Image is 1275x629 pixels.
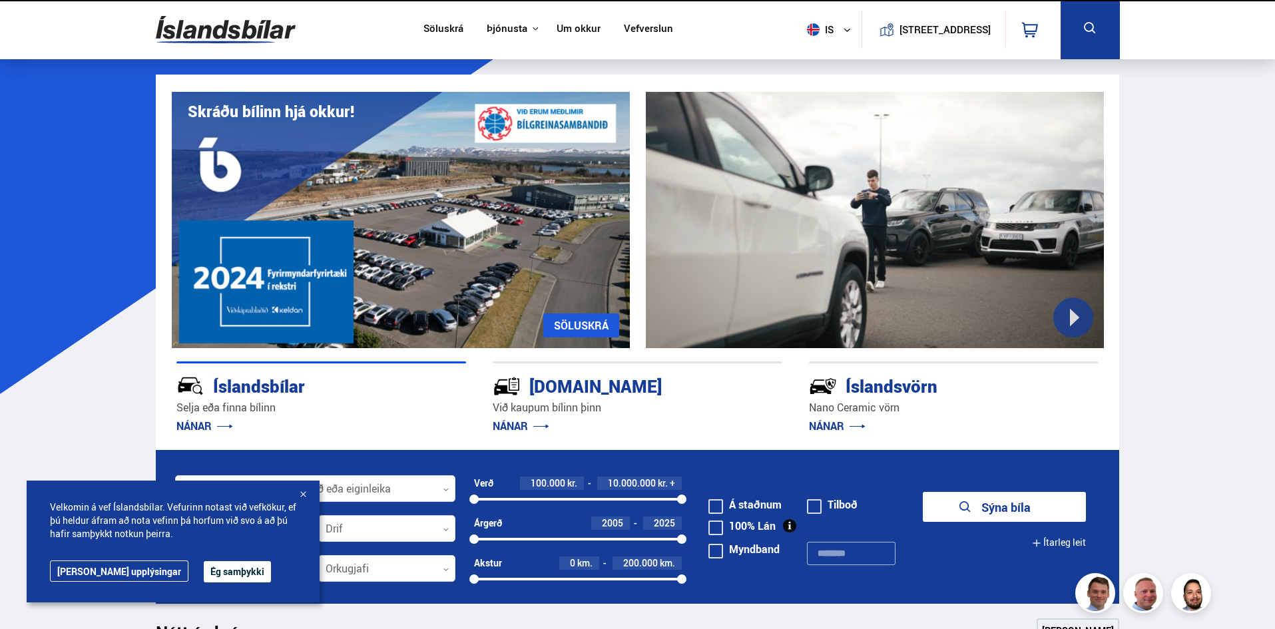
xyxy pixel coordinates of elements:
[708,544,780,554] label: Myndband
[176,373,419,397] div: Íslandsbílar
[1125,575,1165,615] img: siFngHWaQ9KaOqBr.png
[708,521,776,531] label: 100% Lán
[809,372,837,400] img: -Svtn6bYgwAsiwNX.svg
[923,492,1086,522] button: Sýna bíla
[807,499,858,510] label: Tilboð
[658,478,668,489] span: kr.
[531,477,565,489] span: 100.000
[50,560,188,582] a: [PERSON_NAME] upplýsingar
[1077,575,1117,615] img: FbJEzSuNWCJXmdc-.webp
[708,499,782,510] label: Á staðnum
[204,561,271,582] button: Ég samþykki
[577,558,593,568] span: km.
[623,556,658,569] span: 200.000
[156,8,296,51] img: G0Ugv5HjCgRt.svg
[654,517,675,529] span: 2025
[487,23,527,35] button: Þjónusta
[50,501,296,540] span: Velkomin á vef Íslandsbílar. Vefurinn notast við vefkökur, ef þú heldur áfram að nota vefinn þá h...
[493,372,521,400] img: tr5P-W3DuiFaO7aO.svg
[807,23,820,36] img: svg+xml;base64,PHN2ZyB4bWxucz0iaHR0cDovL3d3dy53My5vcmcvMjAwMC9zdmciIHdpZHRoPSI1MTIiIGhlaWdodD0iNT...
[474,558,502,568] div: Akstur
[602,517,623,529] span: 2005
[543,314,619,337] a: SÖLUSKRÁ
[474,518,502,528] div: Árgerð
[567,478,577,489] span: kr.
[869,11,998,49] a: [STREET_ADDRESS]
[624,23,673,37] a: Vefverslun
[802,10,862,49] button: is
[1173,575,1213,615] img: nhp88E3Fdnt1Opn2.png
[474,478,493,489] div: Verð
[493,373,735,397] div: [DOMAIN_NAME]
[423,23,463,37] a: Söluskrá
[905,24,986,35] button: [STREET_ADDRESS]
[608,477,656,489] span: 10.000.000
[493,419,549,433] a: NÁNAR
[493,400,782,415] p: Við kaupum bílinn þinn
[670,478,675,489] span: +
[172,92,630,348] img: eKx6w-_Home_640_.png
[660,558,675,568] span: km.
[176,419,233,433] a: NÁNAR
[188,103,354,120] h1: Skráðu bílinn hjá okkur!
[176,372,204,400] img: JRvxyua_JYH6wB4c.svg
[176,400,466,415] p: Selja eða finna bílinn
[809,400,1099,415] p: Nano Ceramic vörn
[802,23,835,36] span: is
[809,373,1051,397] div: Íslandsvörn
[809,419,866,433] a: NÁNAR
[570,556,575,569] span: 0
[557,23,601,37] a: Um okkur
[1032,528,1086,558] button: Ítarleg leit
